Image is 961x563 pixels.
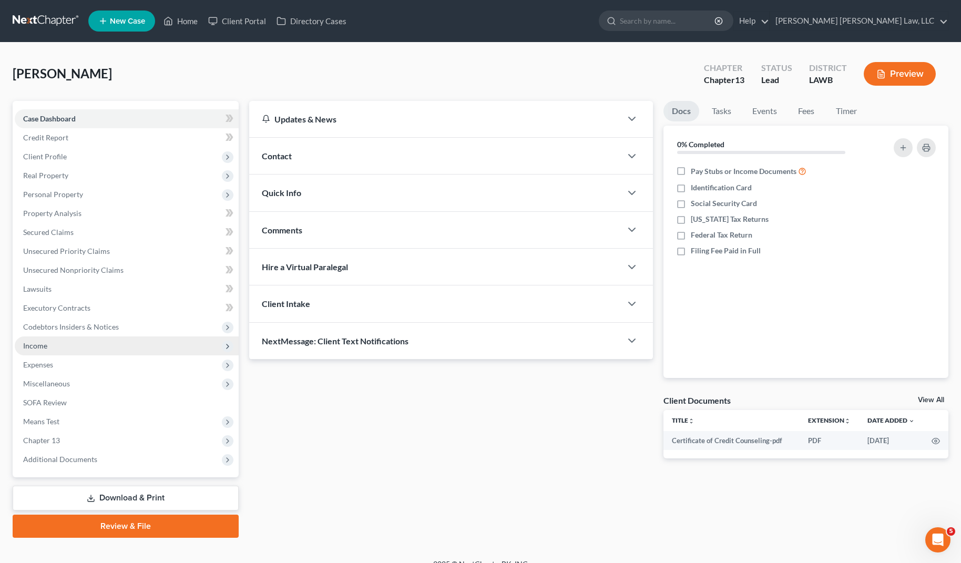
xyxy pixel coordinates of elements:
[15,223,239,242] a: Secured Claims
[735,75,744,85] span: 13
[15,299,239,318] a: Executory Contracts
[23,341,47,350] span: Income
[262,336,408,346] span: NextMessage: Client Text Notifications
[918,396,944,404] a: View All
[867,416,915,424] a: Date Added expand_more
[23,190,83,199] span: Personal Property
[23,436,60,445] span: Chapter 13
[620,11,716,30] input: Search by name...
[703,101,740,121] a: Tasks
[203,12,271,30] a: Client Portal
[158,12,203,30] a: Home
[262,225,302,235] span: Comments
[23,247,110,255] span: Unsecured Priority Claims
[15,280,239,299] a: Lawsuits
[704,62,744,74] div: Chapter
[13,66,112,81] span: [PERSON_NAME]
[23,284,52,293] span: Lawsuits
[761,62,792,74] div: Status
[691,166,796,177] span: Pay Stubs or Income Documents
[859,431,923,450] td: [DATE]
[809,74,847,86] div: LAWB
[15,128,239,147] a: Credit Report
[704,74,744,86] div: Chapter
[23,417,59,426] span: Means Test
[23,455,97,464] span: Additional Documents
[15,109,239,128] a: Case Dashboard
[663,431,800,450] td: Certificate of Credit Counseling-pdf
[271,12,352,30] a: Directory Cases
[15,261,239,280] a: Unsecured Nonpriority Claims
[761,74,792,86] div: Lead
[691,214,769,224] span: [US_STATE] Tax Returns
[672,416,694,424] a: Titleunfold_more
[691,245,761,256] span: Filing Fee Paid in Full
[13,486,239,510] a: Download & Print
[844,418,851,424] i: unfold_more
[23,379,70,388] span: Miscellaneous
[23,209,81,218] span: Property Analysis
[809,62,847,74] div: District
[677,140,724,149] strong: 0% Completed
[864,62,936,86] button: Preview
[23,398,67,407] span: SOFA Review
[15,204,239,223] a: Property Analysis
[23,322,119,331] span: Codebtors Insiders & Notices
[691,182,752,193] span: Identification Card
[23,360,53,369] span: Expenses
[947,527,955,536] span: 5
[262,262,348,272] span: Hire a Virtual Paralegal
[770,12,948,30] a: [PERSON_NAME] [PERSON_NAME] Law, LLC
[908,418,915,424] i: expand_more
[23,133,68,142] span: Credit Report
[808,416,851,424] a: Extensionunfold_more
[688,418,694,424] i: unfold_more
[23,171,68,180] span: Real Property
[262,114,609,125] div: Updates & News
[734,12,769,30] a: Help
[23,303,90,312] span: Executory Contracts
[262,299,310,309] span: Client Intake
[15,242,239,261] a: Unsecured Priority Claims
[262,188,301,198] span: Quick Info
[663,395,731,406] div: Client Documents
[15,393,239,412] a: SOFA Review
[262,151,292,161] span: Contact
[23,114,76,123] span: Case Dashboard
[23,265,124,274] span: Unsecured Nonpriority Claims
[827,101,865,121] a: Timer
[925,527,950,552] iframe: Intercom live chat
[691,198,757,209] span: Social Security Card
[110,17,145,25] span: New Case
[13,515,239,538] a: Review & File
[744,101,785,121] a: Events
[691,230,752,240] span: Federal Tax Return
[790,101,823,121] a: Fees
[23,152,67,161] span: Client Profile
[800,431,859,450] td: PDF
[663,101,699,121] a: Docs
[23,228,74,237] span: Secured Claims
